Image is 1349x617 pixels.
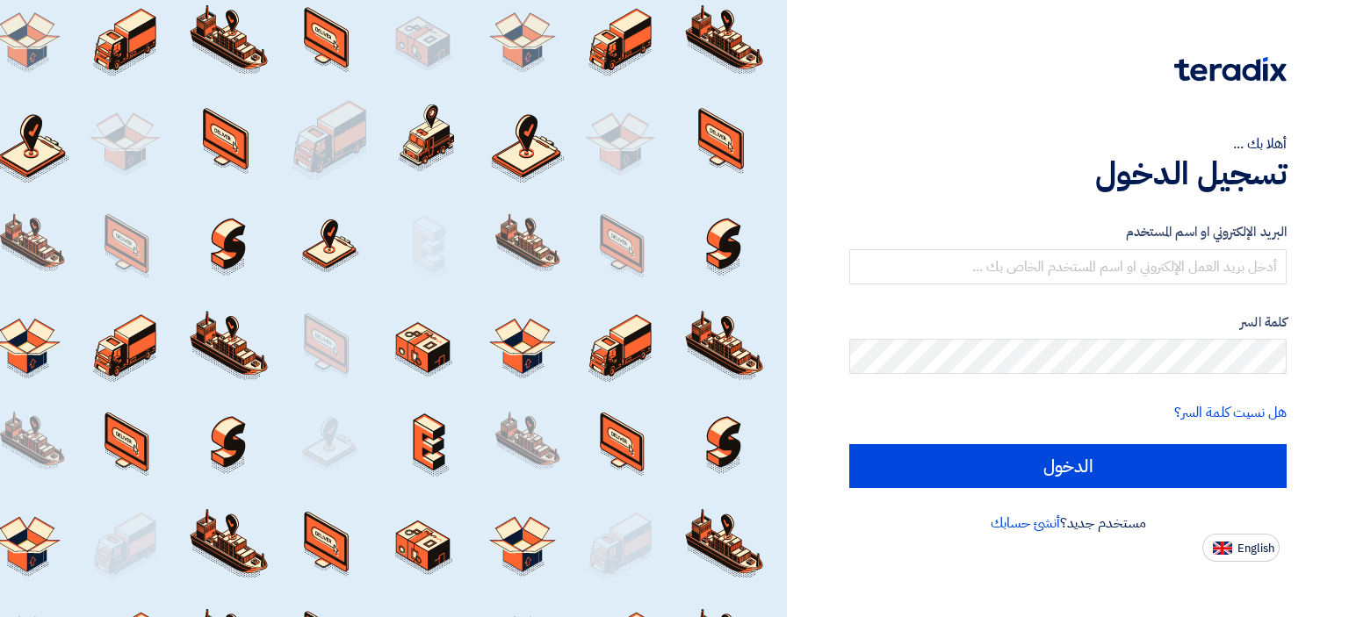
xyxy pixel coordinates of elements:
[849,312,1287,333] label: كلمة السر
[849,222,1287,242] label: البريد الإلكتروني او اسم المستخدم
[991,513,1060,534] a: أنشئ حسابك
[1202,534,1280,562] button: English
[1213,542,1232,555] img: en-US.png
[849,133,1287,154] div: أهلا بك ...
[849,513,1287,534] div: مستخدم جديد؟
[1237,542,1274,555] span: English
[849,154,1287,193] h1: تسجيل الدخول
[1174,57,1287,82] img: Teradix logo
[849,444,1287,488] input: الدخول
[849,249,1287,284] input: أدخل بريد العمل الإلكتروني او اسم المستخدم الخاص بك ...
[1174,402,1287,423] a: هل نسيت كلمة السر؟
